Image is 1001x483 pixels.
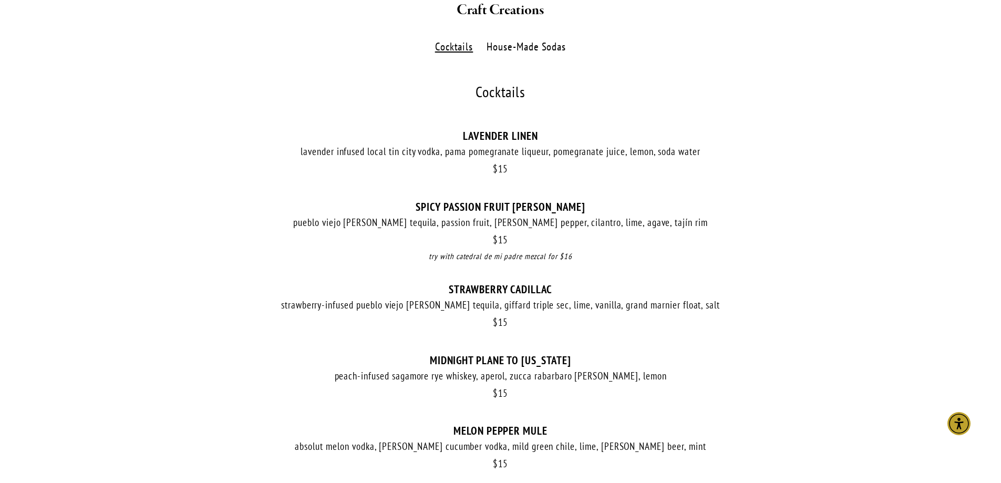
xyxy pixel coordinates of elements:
[175,283,827,296] div: STRAWBERRY CADILLAC
[175,85,827,100] div: Cocktails
[175,129,827,142] div: LAVENDER LINEN
[493,233,498,246] span: $
[947,412,971,435] div: Accessibility Menu
[175,216,827,229] div: pueblo viejo [PERSON_NAME] tequila, passion fruit, [PERSON_NAME] pepper, cilantro, lime, agave, t...
[175,316,827,328] div: 15
[175,440,827,453] div: absolut melon vodka, [PERSON_NAME] cucumber vodka, mild green chile, lime, [PERSON_NAME] beer, mint
[175,299,827,312] div: strawberry-infused pueblo viejo [PERSON_NAME] tequila, giffard triple sec, lime, vanilla, grand m...
[175,200,827,213] div: SPICY PASSION FRUIT [PERSON_NAME]
[175,251,827,263] div: try with catedral de mi padre mezcal for $16
[493,457,498,470] span: $
[493,162,498,175] span: $
[175,458,827,470] div: 15
[175,145,827,158] div: lavender infused local tin city vodka, pama pomegranate liqueur, pomegranate juice, lemon, soda w...
[175,424,827,437] div: MELON PEPPER MULE
[175,234,827,246] div: 15
[175,369,827,383] div: peach-infused sagamore rye whiskey, aperol, zucca rabarbaro [PERSON_NAME], lemon
[175,354,827,367] div: MIDNIGHT PLANE TO [US_STATE]
[175,387,827,399] div: 15
[175,163,827,175] div: 15
[493,316,498,328] span: $
[429,39,478,55] label: Cocktails
[481,39,572,55] label: House-Made Sodas
[493,387,498,399] span: $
